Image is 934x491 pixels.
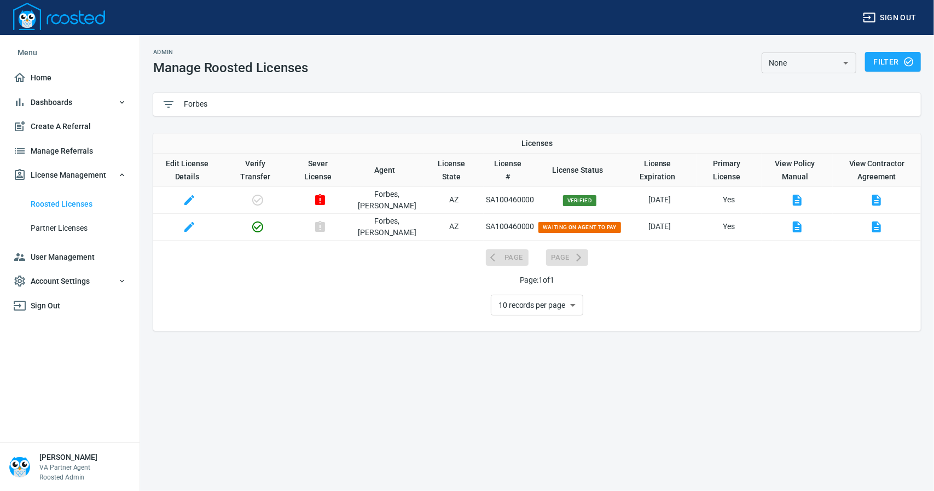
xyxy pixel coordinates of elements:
button: License Management [9,163,131,188]
span: Verified [563,195,597,206]
a: User Management [9,245,131,270]
p: Forbes , [PERSON_NAME] [351,189,424,212]
th: Toggle SortBy [623,153,697,186]
th: Toggle SortBy [484,153,536,186]
span: Dashboards [13,96,126,109]
span: Sign out [863,11,916,25]
th: View Policy Manual [762,153,833,186]
span: Account Settings [13,274,126,288]
img: Person [9,456,31,478]
span: Filter [874,55,912,69]
span: User Management [13,250,126,264]
th: Edit License Details [153,153,225,186]
span: Roosted Licenses [31,197,126,211]
span: Waiting on Agent to Pay [538,222,621,233]
span: Create A Referral [13,120,126,133]
p: SA100460000 [484,194,536,206]
th: Toggle SortBy [351,153,424,186]
button: Filter [865,52,921,72]
li: Menu [9,39,131,66]
th: Verify Transfer [225,153,289,186]
button: Account Settings [9,269,131,294]
p: VA Partner Agent [39,463,97,472]
img: Logo [13,3,105,30]
h6: [PERSON_NAME] [39,452,97,463]
span: Manage Referrals [13,144,126,158]
a: Create A Referral [9,114,131,139]
p: Page: 1 of 1 [153,274,921,286]
a: Home [9,66,131,90]
th: Sever License [289,153,350,186]
span: Partner Licenses [31,221,126,235]
p: AZ [424,221,484,232]
button: Dashboards [9,90,131,115]
h2: Admin [153,49,308,56]
a: Roosted Licenses [9,192,131,217]
p: Roosted Admin [39,472,97,482]
p: Yes [697,194,762,206]
p: SA100460000 [484,221,536,232]
iframe: Chat [887,442,926,483]
th: Toggle SortBy [697,153,762,186]
h1: Manage Roosted Licenses [153,60,308,75]
span: Home [13,71,126,85]
p: [DATE] [623,194,697,206]
a: Sign Out [9,294,131,318]
a: Manage Referrals [9,139,131,163]
th: View Contractor Agreement [833,153,921,186]
p: Yes [697,221,762,232]
input: Type to Filter [184,96,912,113]
p: [DATE] [623,221,697,232]
span: License Management [13,168,126,182]
span: Sign Out [13,299,126,313]
th: Toggle SortBy [424,153,484,186]
p: AZ [424,194,484,206]
th: Toggle SortBy [536,153,623,186]
p: Forbes , [PERSON_NAME] [351,215,424,238]
button: Sign out [858,8,921,28]
a: Partner Licenses [9,216,131,241]
th: Licenses [153,133,921,154]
